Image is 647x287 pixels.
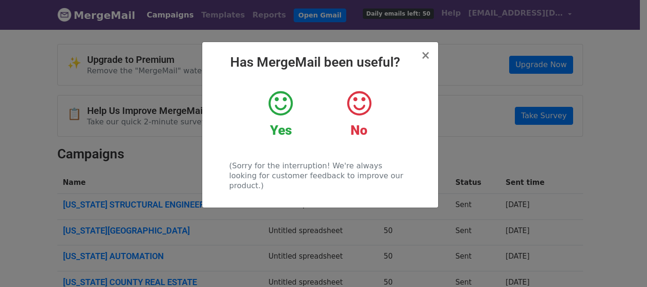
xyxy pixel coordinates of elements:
[421,49,430,62] span: ×
[421,50,430,61] button: Close
[327,89,391,139] a: No
[229,161,411,191] p: (Sorry for the interruption! We're always looking for customer feedback to improve our product.)
[210,54,431,70] h2: Has MergeMail been useful?
[600,242,647,287] iframe: Chat Widget
[249,89,313,139] a: Yes
[350,122,368,138] strong: No
[270,122,292,138] strong: Yes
